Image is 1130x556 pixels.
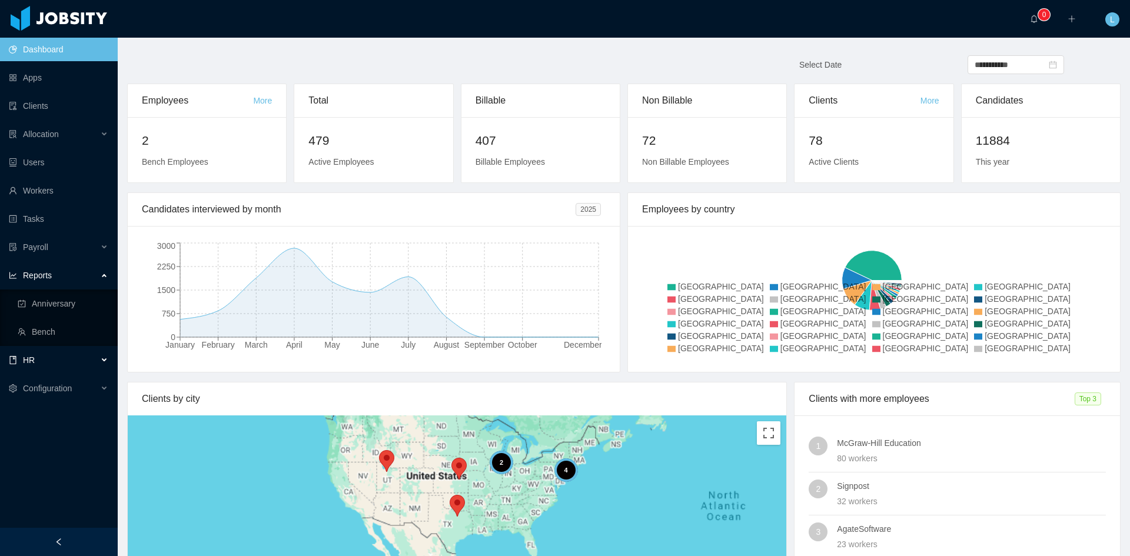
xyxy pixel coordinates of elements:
tspan: March [245,340,268,349]
span: 2025 [576,203,601,216]
tspan: September [464,340,505,349]
a: icon: teamBench [18,320,108,344]
div: Clients with more employees [809,382,1074,415]
i: icon: bell [1030,15,1038,23]
i: icon: line-chart [9,271,17,279]
h2: 78 [809,131,939,150]
div: Clients [809,84,920,117]
span: Allocation [23,129,59,139]
tspan: October [508,340,537,349]
div: 2 [490,451,513,474]
span: [GEOGRAPHIC_DATA] [780,344,866,353]
tspan: December [564,340,602,349]
span: Bench Employees [142,157,208,167]
span: 2 [816,480,820,498]
span: [GEOGRAPHIC_DATA] [985,331,1071,341]
a: icon: userWorkers [9,179,108,202]
a: icon: profileTasks [9,207,108,231]
span: Payroll [23,242,48,252]
h2: 479 [308,131,438,150]
a: icon: carry-outAnniversary [18,292,108,315]
button: Toggle fullscreen view [757,421,780,445]
h2: 11884 [976,131,1106,150]
tspan: January [165,340,195,349]
span: [GEOGRAPHIC_DATA] [678,331,764,341]
span: Configuration [23,384,72,393]
span: This year [976,157,1010,167]
tspan: July [401,340,416,349]
span: Active Clients [809,157,859,167]
div: Billable [476,84,606,117]
span: [GEOGRAPHIC_DATA] [985,307,1071,316]
span: [GEOGRAPHIC_DATA] [780,331,866,341]
span: 1 [816,437,820,455]
div: 4 [554,458,577,482]
span: [GEOGRAPHIC_DATA] [678,294,764,304]
h4: McGraw-Hill Education [837,437,1106,450]
div: Employees by country [642,193,1106,226]
a: icon: auditClients [9,94,108,118]
span: [GEOGRAPHIC_DATA] [883,319,969,328]
div: Employees [142,84,253,117]
tspan: 1500 [157,285,175,295]
span: [GEOGRAPHIC_DATA] [780,282,866,291]
h2: 407 [476,131,606,150]
span: Active Employees [308,157,374,167]
span: Reports [23,271,52,280]
a: icon: appstoreApps [9,66,108,89]
span: [GEOGRAPHIC_DATA] [780,319,866,328]
span: [GEOGRAPHIC_DATA] [678,344,764,353]
i: icon: book [9,356,17,364]
tspan: August [434,340,460,349]
i: icon: file-protect [9,243,17,251]
span: HR [23,355,35,365]
tspan: 3000 [157,241,175,251]
div: 23 workers [837,538,1106,551]
div: Non Billable [642,84,772,117]
h4: Signpost [837,480,1106,492]
h4: AgateSoftware [837,522,1106,535]
span: [GEOGRAPHIC_DATA] [678,282,764,291]
span: Non Billable Employees [642,157,729,167]
tspan: February [202,340,235,349]
span: [GEOGRAPHIC_DATA] [985,282,1071,291]
tspan: May [324,340,340,349]
div: 32 workers [837,495,1106,508]
tspan: April [286,340,303,349]
tspan: 750 [162,309,176,318]
tspan: 0 [171,332,175,342]
span: [GEOGRAPHIC_DATA] [985,344,1071,353]
div: Clients by city [142,382,772,415]
span: 3 [816,522,820,541]
i: icon: solution [9,130,17,138]
span: L [1110,12,1115,26]
h2: 2 [142,131,272,150]
span: [GEOGRAPHIC_DATA] [883,307,969,316]
div: Candidates [976,84,1106,117]
tspan: 2250 [157,262,175,271]
a: More [920,96,939,105]
i: icon: calendar [1049,61,1057,69]
tspan: June [361,340,380,349]
span: [GEOGRAPHIC_DATA] [678,319,764,328]
span: [GEOGRAPHIC_DATA] [780,294,866,304]
span: [GEOGRAPHIC_DATA] [883,294,969,304]
span: [GEOGRAPHIC_DATA] [985,319,1071,328]
sup: 0 [1038,9,1050,21]
span: [GEOGRAPHIC_DATA] [780,307,866,316]
div: 80 workers [837,452,1106,465]
div: Candidates interviewed by month [142,193,576,226]
h2: 72 [642,131,772,150]
span: Top 3 [1075,392,1101,405]
a: icon: robotUsers [9,151,108,174]
span: Billable Employees [476,157,545,167]
span: Select Date [799,60,842,69]
span: [GEOGRAPHIC_DATA] [883,344,969,353]
i: icon: setting [9,384,17,392]
a: icon: pie-chartDashboard [9,38,108,61]
span: [GEOGRAPHIC_DATA] [883,282,969,291]
div: Total [308,84,438,117]
i: icon: plus [1068,15,1076,23]
span: [GEOGRAPHIC_DATA] [883,331,969,341]
span: [GEOGRAPHIC_DATA] [985,294,1071,304]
